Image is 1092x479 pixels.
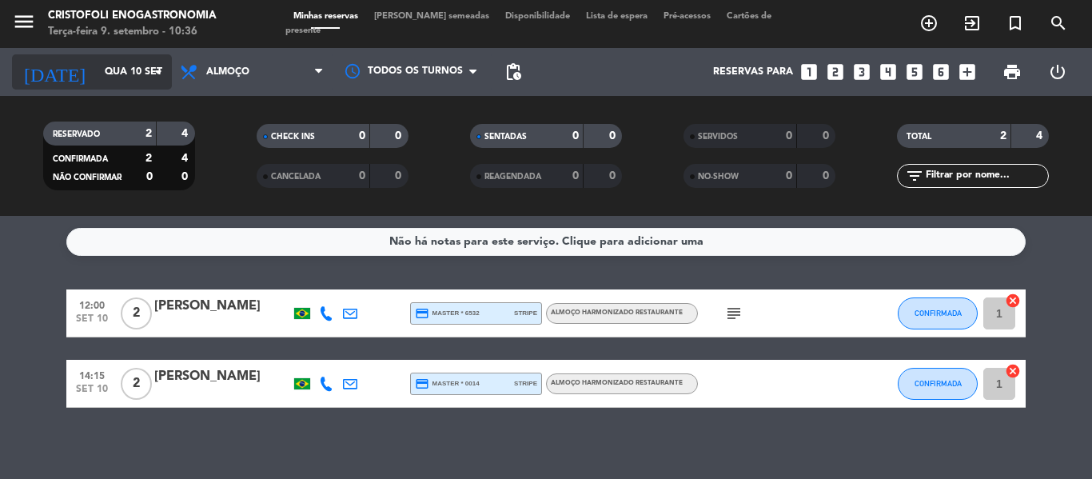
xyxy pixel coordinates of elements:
span: stripe [514,378,537,389]
i: turned_in_not [1006,14,1025,33]
span: [PERSON_NAME] semeadas [366,12,497,21]
span: NO-SHOW [698,173,739,181]
span: CHECK INS [271,133,315,141]
input: Filtrar por nome... [924,167,1048,185]
i: filter_list [905,166,924,186]
strong: 4 [1036,130,1046,142]
i: looks_6 [931,62,951,82]
span: print [1002,62,1022,82]
strong: 2 [145,153,152,164]
span: 2 [121,368,152,400]
div: Não há notas para este serviço. Clique para adicionar uma [389,233,703,251]
strong: 0 [609,130,619,142]
strong: 0 [181,171,191,182]
strong: 0 [146,171,153,182]
strong: 4 [181,153,191,164]
span: 2 [121,297,152,329]
div: Terça-feira 9. setembro - 10:36 [48,24,217,40]
span: stripe [514,308,537,318]
i: credit_card [415,306,429,321]
i: cancel [1005,293,1021,309]
span: SENTADAS [484,133,527,141]
strong: 0 [786,170,792,182]
strong: 0 [359,130,365,142]
i: [DATE] [12,54,97,90]
span: Lista de espera [578,12,656,21]
span: 12:00 [72,295,112,313]
i: looks_two [825,62,846,82]
span: CANCELADA [271,173,321,181]
i: looks_3 [851,62,872,82]
i: power_settings_new [1048,62,1067,82]
div: [PERSON_NAME] [154,366,290,387]
span: set 10 [72,313,112,332]
strong: 0 [609,170,619,182]
i: add_circle_outline [919,14,939,33]
strong: 2 [1000,130,1006,142]
strong: 4 [181,128,191,139]
strong: 0 [786,130,792,142]
i: credit_card [415,377,429,391]
strong: 0 [572,170,579,182]
span: Pré-acessos [656,12,719,21]
i: looks_one [799,62,819,82]
button: CONFIRMADA [898,297,978,329]
span: pending_actions [504,62,523,82]
span: REAGENDADA [484,173,541,181]
span: CONFIRMADA [915,309,962,317]
strong: 0 [395,170,405,182]
span: NÃO CONFIRMAR [53,174,122,182]
strong: 0 [823,170,832,182]
i: subject [724,304,743,323]
i: looks_4 [878,62,899,82]
i: search [1049,14,1068,33]
i: add_box [957,62,978,82]
span: Reservas para [713,66,793,78]
span: Almoço Harmonizado Restaurante [551,380,683,386]
span: 14:15 [72,365,112,384]
i: arrow_drop_down [149,62,168,82]
strong: 0 [572,130,579,142]
div: LOG OUT [1034,48,1080,96]
span: master * 0014 [415,377,480,391]
button: menu [12,10,36,39]
button: CONFIRMADA [898,368,978,400]
i: exit_to_app [962,14,982,33]
span: Almoço [206,66,249,78]
strong: 0 [395,130,405,142]
div: Cristofoli Enogastronomia [48,8,217,24]
span: Almoço Harmonizado Restaurante [551,309,683,316]
strong: 2 [145,128,152,139]
strong: 0 [823,130,832,142]
div: [PERSON_NAME] [154,296,290,317]
span: master * 6532 [415,306,480,321]
span: set 10 [72,384,112,402]
i: cancel [1005,363,1021,379]
span: TOTAL [907,133,931,141]
span: SERVIDOS [698,133,738,141]
span: RESERVADO [53,130,100,138]
span: Disponibilidade [497,12,578,21]
i: menu [12,10,36,34]
strong: 0 [359,170,365,182]
span: Cartões de presente [285,12,771,35]
span: CONFIRMADA [915,379,962,388]
span: Minhas reservas [285,12,366,21]
i: looks_5 [904,62,925,82]
span: CONFIRMADA [53,155,108,163]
